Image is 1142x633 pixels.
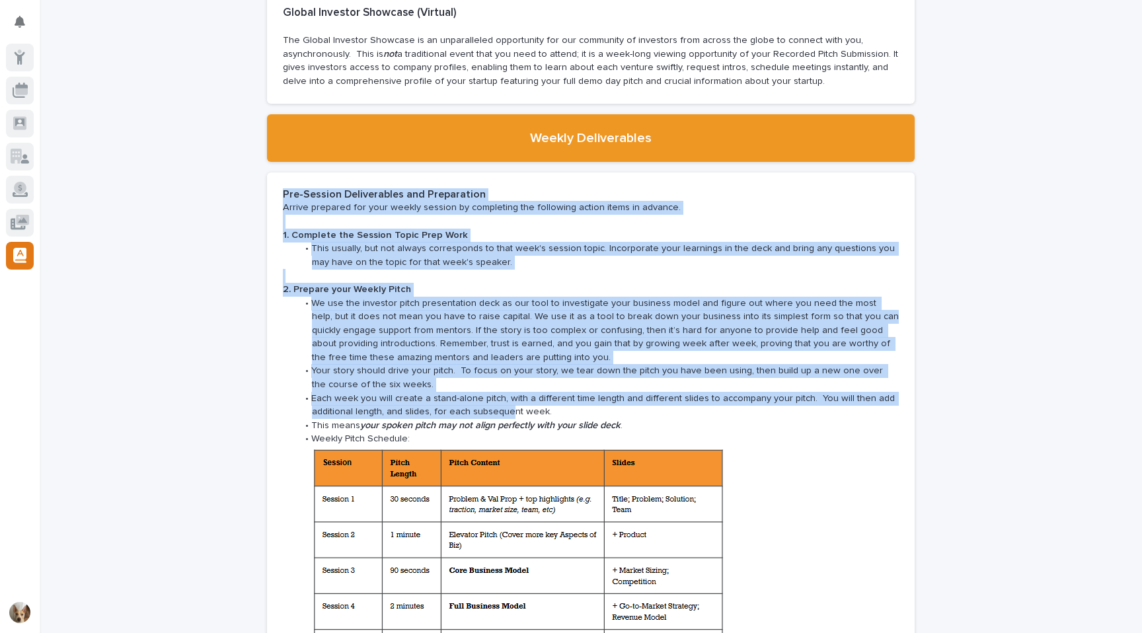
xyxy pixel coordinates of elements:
li: Weekly Pitch Schedule: [297,432,899,446]
li: We use the investor pitch presentation deck as our tool to investigate your business model and fi... [297,297,899,365]
em: your spoken pitch may not align perfectly with your slide deck [360,421,621,430]
button: Notifications [6,8,34,36]
li: Your story should drive your pitch. To focus on your story, we tear down the pitch you have been ... [297,364,899,391]
li: This means . [297,419,899,433]
button: users-avatar [6,599,34,626]
p: The Global Investor Showcase is an unparalleled opportunity for our community of investors from a... [283,34,899,88]
li: This usually, but not always corresponds to that week's session topic. Incorporate your learnings... [297,242,899,269]
li: Each week you will create a stand-alone pitch, with a different time length and different slides ... [297,392,899,419]
strong: Global Investor Showcase (Virtual) [283,7,457,19]
strong: 2. Prepare your Weekly Pitch [283,285,411,294]
p: Arrive prepared for your weekly session by completing the following action items in advance. [283,201,899,215]
em: not [383,50,397,59]
strong: Pre-Session Deliverables and Preparation [283,189,486,200]
h2: Weekly Deliverables [530,130,652,146]
div: Notifications [17,16,34,37]
strong: 1. Complete the Session Topic Prep Work [283,231,468,240]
